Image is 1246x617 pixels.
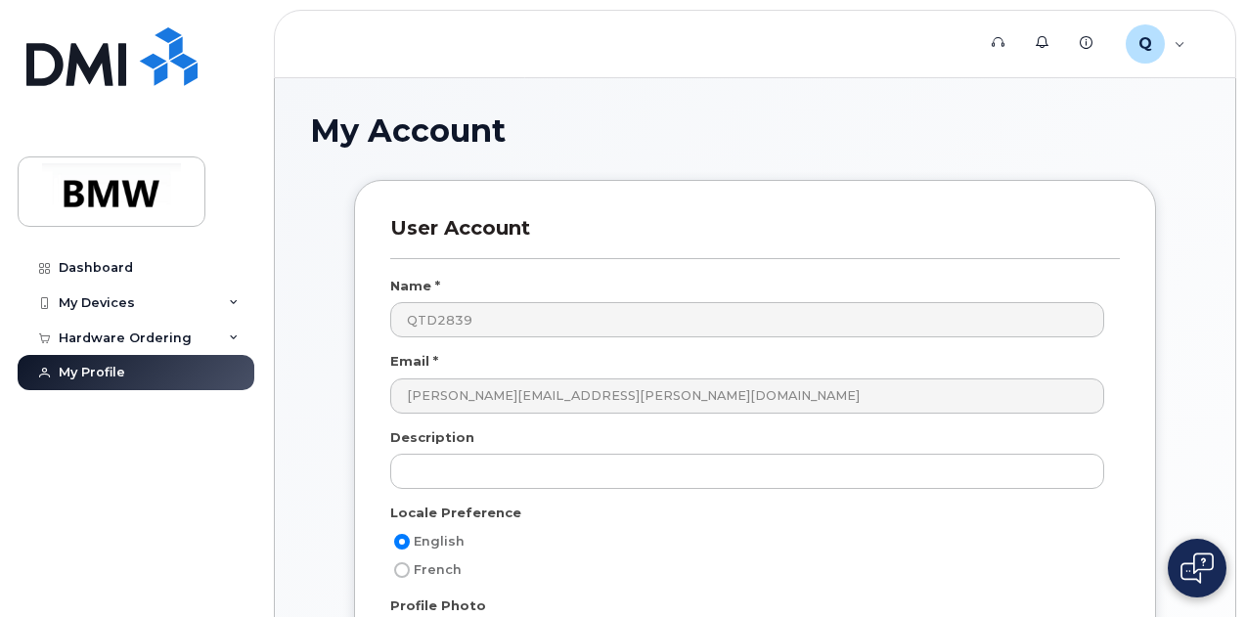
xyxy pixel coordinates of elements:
[390,428,474,447] label: Description
[390,504,521,522] label: Locale Preference
[394,562,410,578] input: French
[310,113,1200,148] h1: My Account
[390,277,440,295] label: Name *
[414,534,465,549] span: English
[394,534,410,550] input: English
[390,596,486,615] label: Profile Photo
[414,562,462,577] span: French
[1180,552,1214,584] img: Open chat
[390,352,438,371] label: Email *
[390,216,1120,258] h3: User Account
